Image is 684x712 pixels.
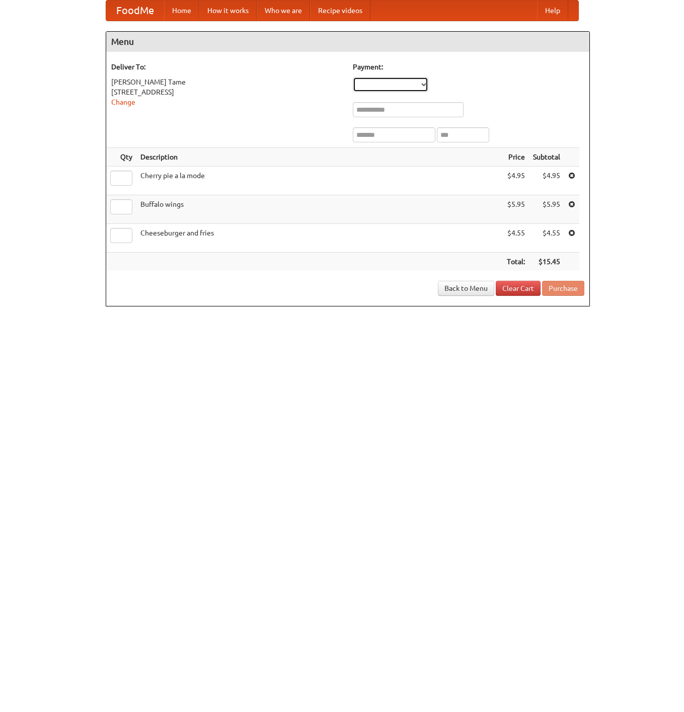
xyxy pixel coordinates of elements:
[496,281,541,296] a: Clear Cart
[310,1,370,21] a: Recipe videos
[542,281,584,296] button: Purchase
[353,62,584,72] h5: Payment:
[257,1,310,21] a: Who we are
[106,148,136,167] th: Qty
[529,167,564,195] td: $4.95
[503,148,529,167] th: Price
[529,148,564,167] th: Subtotal
[503,253,529,271] th: Total:
[106,32,589,52] h4: Menu
[136,195,503,224] td: Buffalo wings
[164,1,199,21] a: Home
[199,1,257,21] a: How it works
[529,195,564,224] td: $5.95
[106,1,164,21] a: FoodMe
[111,87,343,97] div: [STREET_ADDRESS]
[529,253,564,271] th: $15.45
[503,195,529,224] td: $5.95
[111,98,135,106] a: Change
[503,167,529,195] td: $4.95
[111,62,343,72] h5: Deliver To:
[136,224,503,253] td: Cheeseburger and fries
[136,148,503,167] th: Description
[503,224,529,253] td: $4.55
[529,224,564,253] td: $4.55
[537,1,568,21] a: Help
[438,281,494,296] a: Back to Menu
[111,77,343,87] div: [PERSON_NAME] Tame
[136,167,503,195] td: Cherry pie a la mode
